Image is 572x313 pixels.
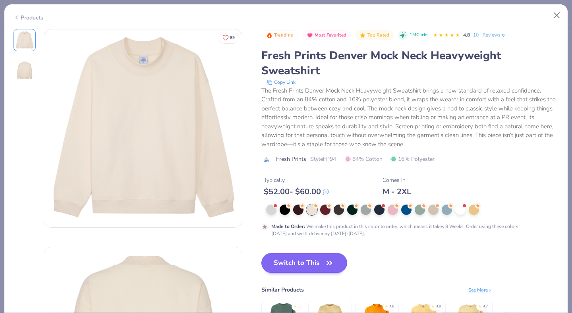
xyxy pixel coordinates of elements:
[303,30,351,41] button: Badge Button
[230,36,235,40] span: 89
[307,32,313,39] img: Most Favorited sort
[276,155,306,163] span: Fresh Prints
[463,32,470,38] span: 4.8
[410,32,428,39] span: 1M Clicks
[15,61,34,80] img: Back
[315,33,346,37] span: Most Favorited
[261,48,559,78] div: Fresh Prints Denver Mock Neck Heavyweight Sweatshirt
[383,187,411,197] div: M - 2XL
[264,176,329,184] div: Typically
[261,86,559,149] div: The Fresh Prints Denver Mock Neck Heavyweight Sweatshirt brings a new standard of relaxed confide...
[44,29,242,227] img: Front
[271,223,305,230] strong: Made to Order :
[261,253,348,273] button: Switch to This
[274,33,294,37] span: Trending
[478,304,481,307] div: ★
[473,31,506,39] a: 10+ Reviews
[14,14,43,22] div: Products
[345,155,383,163] span: 84% Cotton
[436,304,441,309] div: 4.9
[310,155,336,163] span: Style FP94
[359,32,366,39] img: Top Rated sort
[265,78,298,86] button: copy to clipboard
[15,31,34,50] img: Front
[385,304,388,307] div: ★
[390,155,435,163] span: 16% Polyester
[367,33,390,37] span: Top Rated
[483,304,488,309] div: 4.7
[261,156,272,163] img: brand logo
[294,304,297,307] div: ★
[468,286,493,294] div: See More
[383,176,411,184] div: Comes In
[219,32,238,43] button: Like
[271,223,523,237] div: We make this product in this color to order, which means it takes 8 Weeks. Order using these colo...
[389,304,394,309] div: 4.8
[262,30,298,41] button: Badge Button
[356,30,394,41] button: Badge Button
[298,304,300,309] div: 5
[266,32,272,39] img: Trending sort
[261,286,304,294] div: Similar Products
[433,29,460,42] div: 4.8 Stars
[264,187,329,197] div: $ 52.00 - $ 60.00
[549,8,564,23] button: Close
[431,304,435,307] div: ★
